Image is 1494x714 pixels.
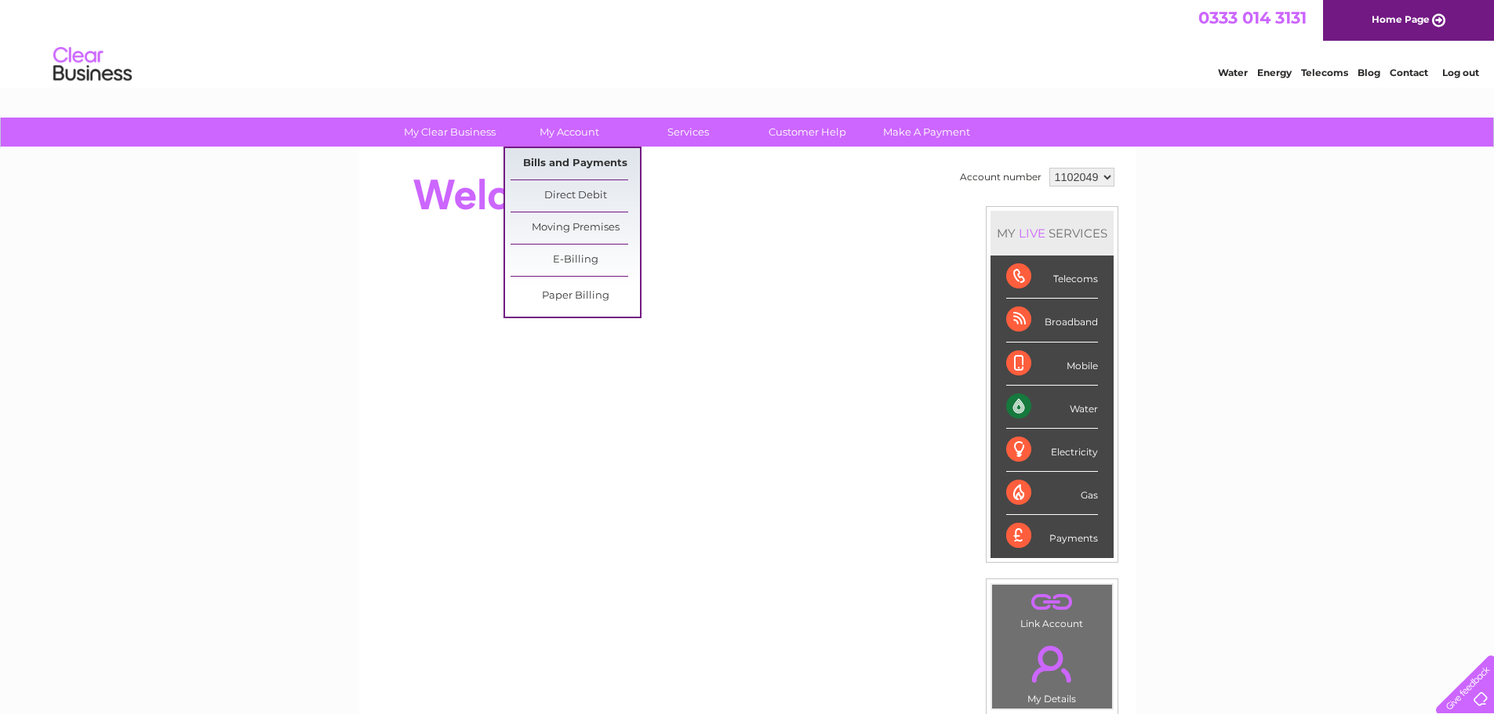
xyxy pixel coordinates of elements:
[991,584,1113,633] td: Link Account
[743,118,872,147] a: Customer Help
[385,118,514,147] a: My Clear Business
[1257,67,1292,78] a: Energy
[1006,386,1098,429] div: Water
[1006,472,1098,515] div: Gas
[511,281,640,312] a: Paper Billing
[511,180,640,212] a: Direct Debit
[511,148,640,179] a: Bills and Payments
[1006,256,1098,299] div: Telecoms
[53,41,133,89] img: logo.png
[991,211,1114,256] div: MY SERVICES
[991,632,1113,709] td: My Details
[996,636,1108,691] a: .
[504,118,634,147] a: My Account
[862,118,991,147] a: Make A Payment
[511,212,640,244] a: Moving Premises
[996,589,1108,616] a: .
[1006,429,1098,472] div: Electricity
[377,9,1118,76] div: Clear Business is a trading name of Verastar Limited (registered in [GEOGRAPHIC_DATA] No. 3667643...
[1358,67,1380,78] a: Blog
[1301,67,1348,78] a: Telecoms
[1390,67,1428,78] a: Contact
[1198,8,1307,27] a: 0333 014 3131
[1218,67,1248,78] a: Water
[1006,343,1098,386] div: Mobile
[1442,67,1479,78] a: Log out
[511,245,640,276] a: E-Billing
[1006,515,1098,557] div: Payments
[1006,299,1098,342] div: Broadband
[956,164,1045,190] td: Account number
[1016,226,1049,241] div: LIVE
[623,118,753,147] a: Services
